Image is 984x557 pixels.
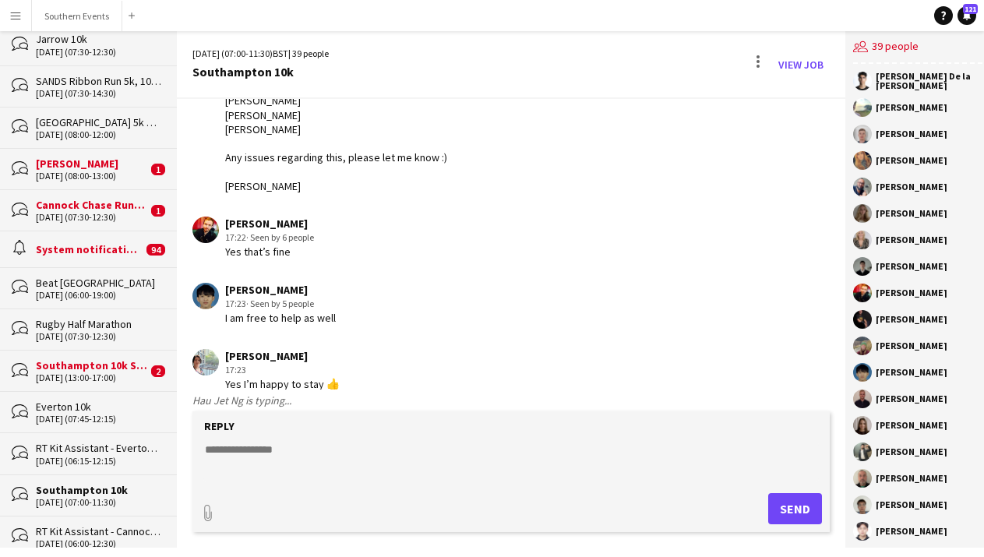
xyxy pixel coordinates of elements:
[876,315,947,324] div: [PERSON_NAME]
[958,6,976,25] a: 121
[225,363,340,377] div: 17:23
[225,377,340,391] div: Yes I’m happy to stay 👍
[36,171,147,182] div: [DATE] (08:00-13:00)
[876,474,947,483] div: [PERSON_NAME]
[876,156,947,165] div: [PERSON_NAME]
[876,341,947,351] div: [PERSON_NAME]
[225,297,336,311] div: 17:23
[36,198,147,212] div: Cannock Chase Running Festival
[36,400,161,414] div: Everton 10k
[36,88,161,99] div: [DATE] (07:30-14:30)
[36,372,147,383] div: [DATE] (13:00-17:00)
[876,129,947,139] div: [PERSON_NAME]
[36,242,143,256] div: System notifications
[36,74,161,88] div: SANDS Ribbon Run 5k, 10k & Junior Corporate Event
[36,456,161,467] div: [DATE] (06:15-12:15)
[876,527,947,536] div: [PERSON_NAME]
[36,497,161,508] div: [DATE] (07:00-11:30)
[876,235,947,245] div: [PERSON_NAME]
[876,394,947,404] div: [PERSON_NAME]
[225,283,336,297] div: [PERSON_NAME]
[32,1,122,31] button: Southern Events
[963,4,978,14] span: 121
[225,245,314,259] div: Yes that’s fine
[876,182,947,192] div: [PERSON_NAME]
[151,365,165,377] span: 2
[768,493,822,524] button: Send
[876,421,947,430] div: [PERSON_NAME]
[204,419,235,433] label: Reply
[225,311,336,325] div: I am free to help as well
[225,231,314,245] div: 17:22
[273,48,288,59] span: BST
[36,212,147,223] div: [DATE] (07:30-12:30)
[876,209,947,218] div: [PERSON_NAME]
[36,414,161,425] div: [DATE] (07:45-12:15)
[853,31,982,64] div: 39 people
[36,441,161,455] div: RT Kit Assistant - Everton 10k
[36,483,161,497] div: Southampton 10k
[192,393,829,407] div: Hau Jet Ng is typing...
[192,47,329,61] div: [DATE] (07:00-11:30) | 39 people
[36,276,161,290] div: Beat [GEOGRAPHIC_DATA]
[36,331,161,342] div: [DATE] (07:30-12:30)
[876,500,947,509] div: [PERSON_NAME]
[36,115,161,129] div: [GEOGRAPHIC_DATA] 5k and 10k
[876,368,947,377] div: [PERSON_NAME]
[192,65,329,79] div: Southampton 10k
[876,288,947,298] div: [PERSON_NAME]
[246,298,314,309] span: · Seen by 5 people
[36,358,147,372] div: Southampton 10k Set up
[772,52,830,77] a: View Job
[225,217,314,231] div: [PERSON_NAME]
[36,317,161,331] div: Rugby Half Marathon
[876,103,947,112] div: [PERSON_NAME]
[151,205,165,217] span: 1
[876,262,947,271] div: [PERSON_NAME]
[146,244,165,256] span: 94
[246,231,314,243] span: · Seen by 6 people
[36,157,147,171] div: [PERSON_NAME]
[225,349,340,363] div: [PERSON_NAME]
[876,447,947,457] div: [PERSON_NAME]
[36,32,161,46] div: Jarrow 10k
[36,524,161,538] div: RT Kit Assistant - Cannock Chase Running Festival
[36,290,161,301] div: [DATE] (06:00-19:00)
[36,129,161,140] div: [DATE] (08:00-12:00)
[36,538,161,549] div: [DATE] (06:00-12:30)
[151,164,165,175] span: 1
[876,72,982,90] div: [PERSON_NAME] De la [PERSON_NAME]
[36,47,161,58] div: [DATE] (07:30-12:30)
